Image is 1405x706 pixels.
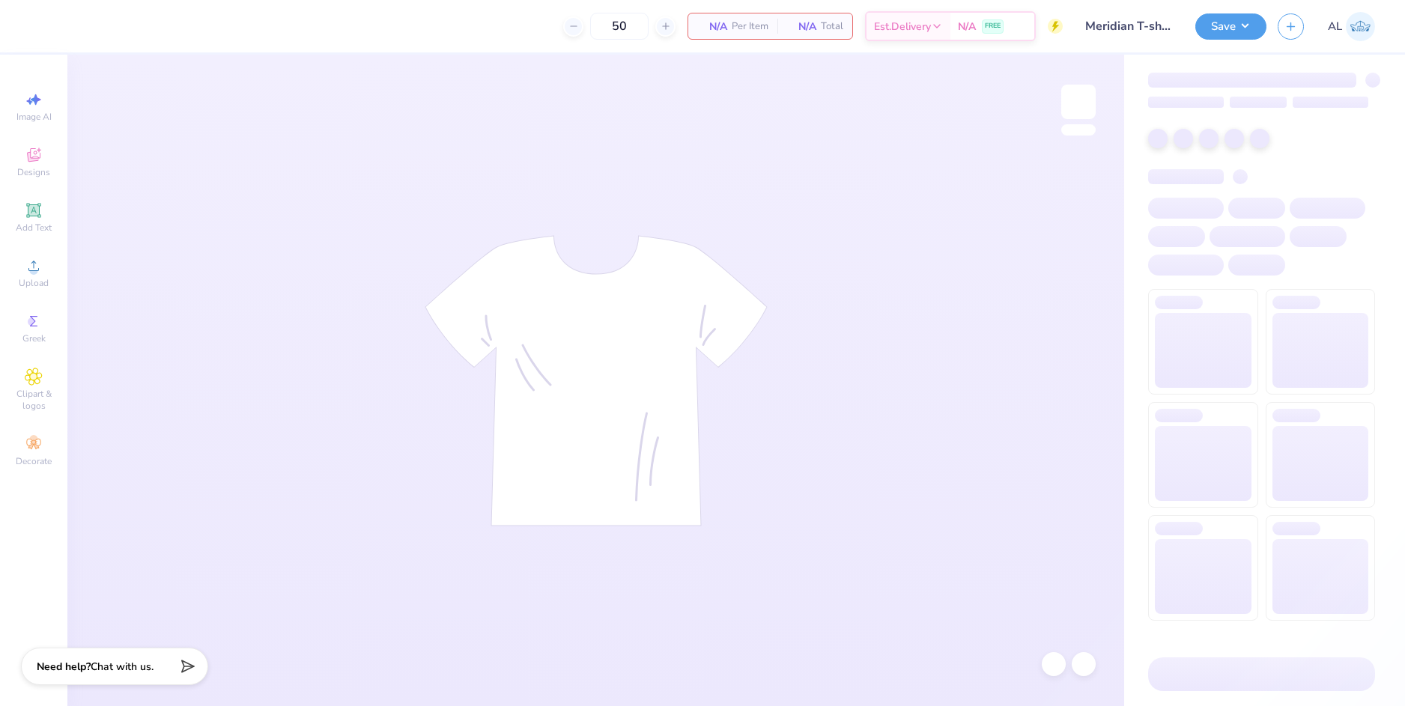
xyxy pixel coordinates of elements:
span: Total [821,19,843,34]
span: FREE [985,21,1001,31]
button: Save [1195,13,1266,40]
span: N/A [697,19,727,34]
img: Alyzza Lydia Mae Sobrino [1346,12,1375,41]
span: Greek [22,332,46,344]
span: Decorate [16,455,52,467]
span: Designs [17,166,50,178]
a: AL [1328,12,1375,41]
span: Per Item [732,19,768,34]
span: Est. Delivery [874,19,931,34]
span: Upload [19,277,49,289]
span: Clipart & logos [7,388,60,412]
span: Chat with us. [91,660,154,674]
strong: Need help? [37,660,91,674]
span: N/A [786,19,816,34]
span: AL [1328,18,1342,35]
span: Image AI [16,111,52,123]
span: Add Text [16,222,52,234]
span: N/A [958,19,976,34]
input: – – [590,13,649,40]
img: tee-skeleton.svg [425,235,768,526]
input: Untitled Design [1074,11,1184,41]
